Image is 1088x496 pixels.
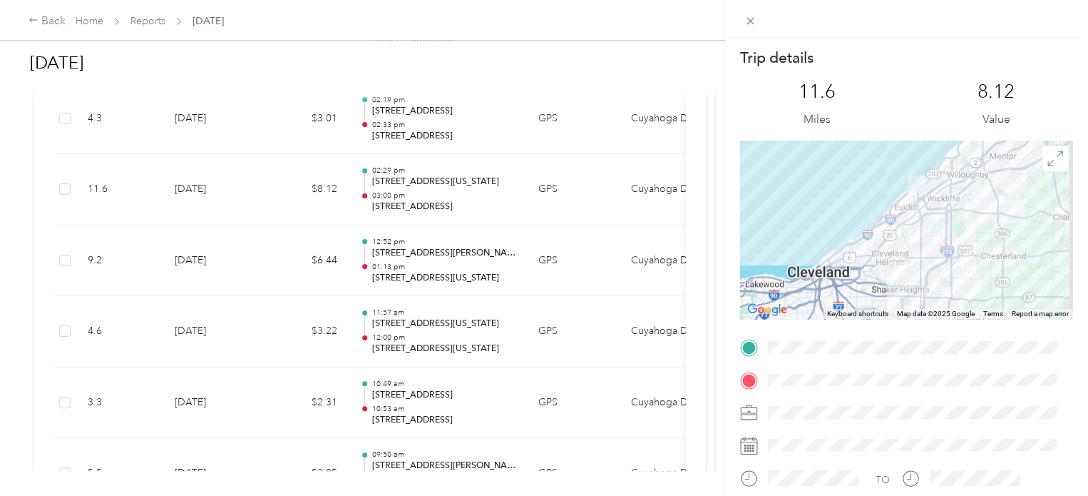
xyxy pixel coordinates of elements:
[876,472,890,487] div: TO
[983,310,1003,318] a: Terms (opens in new tab)
[744,300,791,319] img: Google
[804,111,831,128] p: Miles
[977,81,1015,103] p: 8.12
[799,81,836,103] p: 11.6
[744,300,791,319] a: Open this area in Google Maps (opens a new window)
[1008,416,1088,496] iframe: Everlance-gr Chat Button Frame
[897,310,975,318] span: Map data ©2025 Google
[827,309,888,319] button: Keyboard shortcuts
[1012,310,1069,318] a: Report a map error
[740,48,814,68] p: Trip details
[982,111,1010,128] p: Value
